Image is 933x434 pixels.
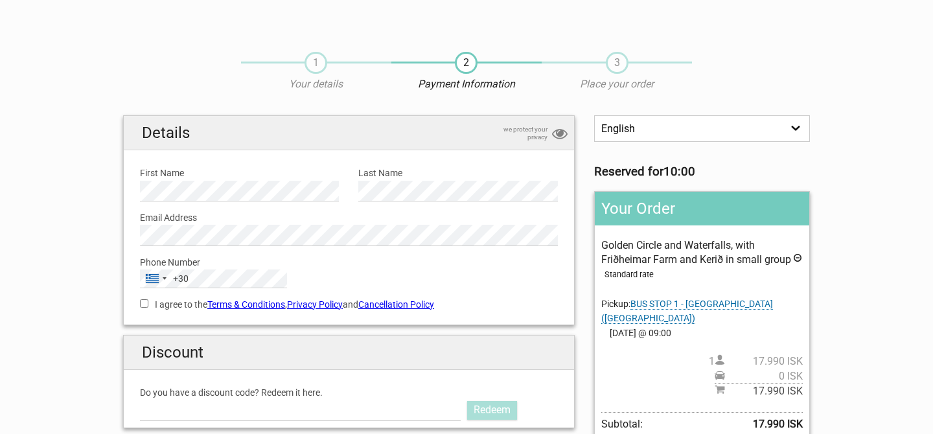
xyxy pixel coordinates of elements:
[173,271,189,286] div: +30
[207,299,285,310] a: Terms & Conditions
[391,77,542,91] p: Payment Information
[552,126,568,143] i: privacy protection
[594,165,810,179] h3: Reserved for
[601,326,803,340] span: [DATE] @ 09:00
[140,211,558,225] label: Email Address
[606,52,628,74] span: 3
[140,297,558,312] label: I agree to the , and
[605,268,803,282] div: Standard rate
[287,299,343,310] a: Privacy Policy
[595,192,809,225] h2: Your Order
[601,239,791,266] span: Golden Circle and Waterfalls, with Friðheimar Farm and Kerið in small group
[124,116,574,150] h2: Details
[709,354,803,369] span: 1 person(s)
[305,52,327,74] span: 1
[140,255,558,269] label: Phone Number
[358,299,434,310] a: Cancellation Policy
[542,77,692,91] p: Place your order
[725,384,803,398] span: 17.990 ISK
[140,166,339,180] label: First Name
[141,270,189,287] button: Selected country
[241,77,391,91] p: Your details
[601,299,773,324] span: Pickup:
[483,126,547,141] span: we protect your privacy
[715,383,803,398] span: Subtotal
[753,417,803,431] strong: 17.990 ISK
[358,166,557,180] label: Last Name
[601,299,773,324] span: Change pickup place
[725,369,803,383] span: 0 ISK
[663,165,695,179] strong: 10:00
[467,401,517,419] a: Redeem
[455,52,478,74] span: 2
[124,336,574,370] h2: Discount
[715,369,803,383] span: Pickup price
[725,354,803,369] span: 17.990 ISK
[140,385,558,400] label: Do you have a discount code? Redeem it here.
